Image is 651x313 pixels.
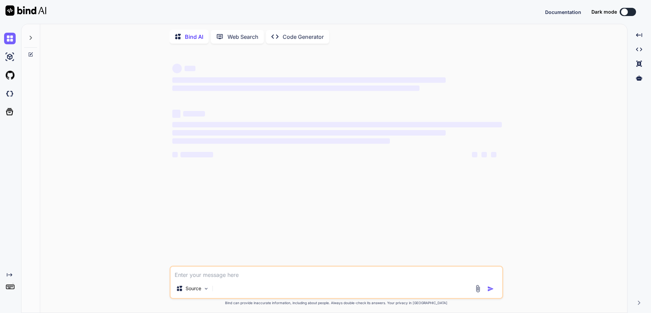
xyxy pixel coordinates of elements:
[481,152,487,157] span: ‌
[487,285,494,292] img: icon
[180,152,213,157] span: ‌
[172,122,502,127] span: ‌
[4,88,16,99] img: darkCloudIdeIcon
[172,130,446,136] span: ‌
[172,138,390,144] span: ‌
[186,285,201,292] p: Source
[172,77,446,83] span: ‌
[491,152,496,157] span: ‌
[185,66,195,71] span: ‌
[5,5,46,16] img: Bind AI
[4,69,16,81] img: githubLight
[183,111,205,116] span: ‌
[4,51,16,63] img: ai-studio
[172,64,182,73] span: ‌
[591,9,617,15] span: Dark mode
[185,33,203,41] p: Bind AI
[472,152,477,157] span: ‌
[172,110,180,118] span: ‌
[227,33,258,41] p: Web Search
[170,300,503,306] p: Bind can provide inaccurate information, including about people. Always double-check its answers....
[4,33,16,44] img: chat
[172,152,178,157] span: ‌
[203,286,209,292] img: Pick Models
[172,85,419,91] span: ‌
[545,9,581,15] span: Documentation
[283,33,324,41] p: Code Generator
[474,285,482,293] img: attachment
[545,9,581,16] button: Documentation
